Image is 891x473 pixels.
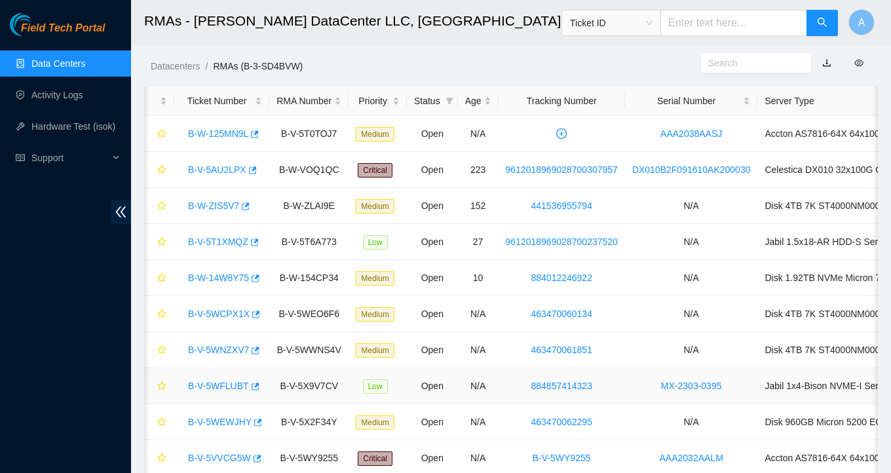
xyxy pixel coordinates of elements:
[157,273,166,284] span: star
[188,128,248,139] a: B-W-125MN9L
[269,116,349,152] td: B-V-5T0TOJ7
[625,224,758,260] td: N/A
[570,13,653,33] span: Ticket ID
[708,56,793,70] input: Search
[506,164,618,175] a: 9612018969028700307957
[551,123,572,144] button: plus-circle
[625,260,758,296] td: N/A
[531,309,592,319] a: 463470060134
[660,453,723,463] a: AAA2032AALM
[458,404,499,440] td: N/A
[188,309,250,319] a: B-V-5WCPX1X
[358,451,392,466] span: Critical
[188,453,251,463] a: B-V-5VVCG5W
[157,201,166,212] span: star
[157,129,166,140] span: star
[269,404,349,440] td: B-V-5X2F34Y
[205,61,208,71] span: /
[458,368,499,404] td: N/A
[356,415,394,430] span: Medium
[407,404,458,440] td: Open
[531,200,592,211] a: 441536955794
[151,159,167,180] button: star
[533,453,591,463] a: B-V-5WY9255
[358,163,392,178] span: Critical
[458,116,499,152] td: N/A
[407,332,458,368] td: Open
[188,164,246,175] a: B-V-5AU2LPX
[157,453,166,464] span: star
[356,271,394,286] span: Medium
[458,260,499,296] td: 10
[188,417,252,427] a: B-V-5WEWJHY
[151,61,200,71] a: Datacenters
[356,127,394,142] span: Medium
[356,199,394,214] span: Medium
[499,86,625,116] th: Tracking Number
[407,188,458,224] td: Open
[269,368,349,404] td: B-V-5X9V7CV
[151,123,167,144] button: star
[31,121,115,132] a: Hardware Test (isok)
[661,381,722,391] a: MX-2303-0395
[21,22,105,35] span: Field Tech Portal
[31,90,83,100] a: Activity Logs
[407,224,458,260] td: Open
[151,231,167,252] button: star
[151,195,167,216] button: star
[458,188,499,224] td: 152
[632,164,751,175] a: DX010B2F091610AK200030
[188,200,239,211] a: B-W-ZIS5V7
[157,381,166,392] span: star
[269,224,349,260] td: B-V-5T6A773
[269,332,349,368] td: B-V-5WWNS4V
[414,94,440,108] span: Status
[356,343,394,358] span: Medium
[269,260,349,296] td: B-W-154CP34
[213,61,303,71] a: RMAs (B-3-SD4BVW)
[188,345,249,355] a: B-V-5WNZXV7
[445,97,453,105] span: filter
[151,375,167,396] button: star
[157,345,166,356] span: star
[625,332,758,368] td: N/A
[151,447,167,468] button: star
[31,145,109,171] span: Support
[363,235,388,250] span: Low
[151,303,167,324] button: star
[188,273,249,283] a: B-W-14W8Y75
[822,58,831,68] a: download
[854,58,863,67] span: eye
[848,9,875,35] button: A
[531,381,592,391] a: 884857414323
[660,128,722,139] a: AAA2038AASJ
[157,237,166,248] span: star
[10,13,66,36] img: Akamai Technologies
[269,152,349,188] td: B-W-VOQ1QC
[269,296,349,332] td: B-V-5WEO6F6
[407,368,458,404] td: Open
[151,267,167,288] button: star
[458,296,499,332] td: N/A
[16,153,25,162] span: read
[151,339,167,360] button: star
[817,17,827,29] span: search
[531,417,592,427] a: 463470062295
[858,14,865,31] span: A
[531,273,592,283] a: 884012246922
[660,10,807,36] input: Enter text here...
[188,236,248,247] a: B-V-5T1XMQZ
[157,309,166,320] span: star
[806,10,838,36] button: search
[151,411,167,432] button: star
[812,52,841,73] button: download
[625,296,758,332] td: N/A
[407,152,458,188] td: Open
[407,116,458,152] td: Open
[157,417,166,428] span: star
[506,236,618,247] a: 9612018969028700237520
[363,379,388,394] span: Low
[458,152,499,188] td: 223
[407,296,458,332] td: Open
[552,128,571,139] span: plus-circle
